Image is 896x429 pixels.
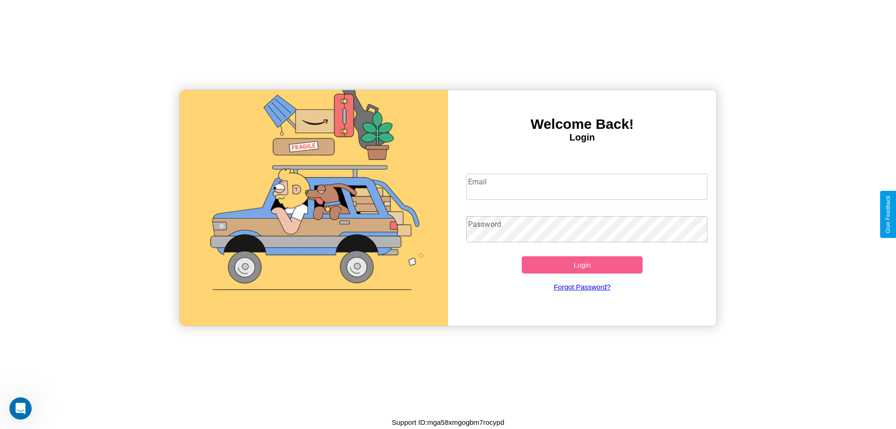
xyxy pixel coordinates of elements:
[448,116,716,132] h3: Welcome Back!
[462,274,703,300] a: Forgot Password?
[9,397,32,420] iframe: Intercom live chat
[522,256,643,274] button: Login
[392,416,504,429] p: Support ID: mga58xmgogbm7rocypd
[180,90,448,326] img: gif
[448,132,716,143] h4: Login
[885,196,891,233] div: Give Feedback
